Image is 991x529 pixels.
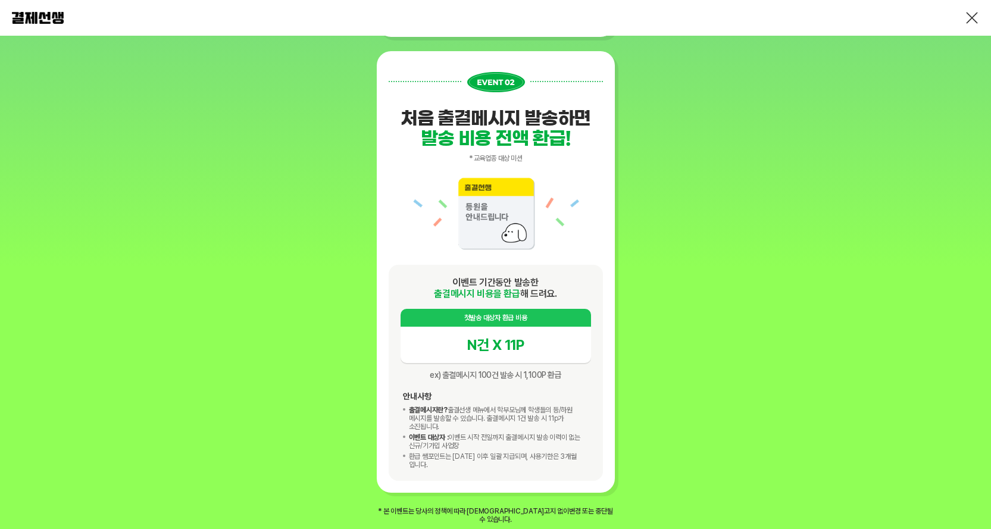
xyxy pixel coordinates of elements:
[434,288,520,299] span: 출결메시지 비용을 환급
[469,154,522,162] p: * 교육업종 대상 미션
[377,507,615,524] p: * 본 이벤트는 당사의 정책에 따라 [DEMOGRAPHIC_DATA]고지 없이 변경 또는 중단될 수 있습니다.
[389,170,603,265] img: event_icon
[409,452,591,469] span: 환급 쌤포인트는 [DATE] 이후 일괄 지급되며, 사용기한은 3개월 입니다.
[401,108,590,149] div: 처음 출결메시지 발송하면
[464,314,527,322] p: 첫발송 대상자 환급 비용
[410,336,582,353] p: N건 X 11P
[421,130,570,148] span: 발송 비용 전액 환급!
[409,406,448,414] span: 출결메시지란?
[403,392,432,402] p: 안내사항
[401,370,591,380] p: ex) 출결메시지 100건 발송 시 1,100P 환급
[409,433,449,442] span: 이벤트 대상자 :
[12,12,64,24] img: 결제선생
[409,406,591,431] span: 출결선생 메뉴에서 학부모님께 학생들의 등/하원 메시지를 발송할 수 있습니다. 출결메시지 1건 발송 시 11p가 소진됩니다.
[389,70,603,93] img: event_02
[401,277,591,299] p: 이벤트 기간동안 발송한 해 드려요.
[409,433,591,450] span: 이벤트 시작 전일까지 출결메시지 발송 이력이 없는 신규/기가입 사업장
